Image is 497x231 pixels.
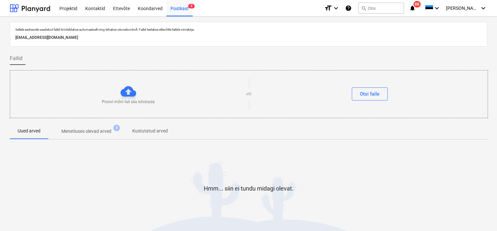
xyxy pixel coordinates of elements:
span: 8 [113,125,120,131]
p: Sellele aadressile saadetud failid töödeldakse automaatselt ning tehakse viirusekontroll. Failid ... [15,27,482,32]
span: search [361,6,366,11]
span: 8 [188,4,195,8]
p: või [246,91,251,97]
p: Kustutatud arved [132,128,168,134]
p: Menetluses olevad arved [61,128,111,135]
p: Uued arved [18,128,40,134]
button: Otsi faile [352,87,388,100]
span: 88 [413,1,421,8]
p: Proovi mõni fail siia lohistada [102,99,155,105]
i: keyboard_arrow_down [433,4,441,12]
i: Abikeskus [345,4,352,12]
i: keyboard_arrow_down [479,4,487,12]
p: [EMAIL_ADDRESS][DOMAIN_NAME] [15,34,482,41]
button: Otsi [358,3,404,14]
i: format_size [324,4,332,12]
i: notifications [409,4,416,12]
span: [PERSON_NAME] [446,6,479,11]
p: Hmm... siin ei tundu midagi olevat. [204,185,294,192]
span: Failid [10,54,23,62]
div: Otsi faile [360,90,379,98]
div: Proovi mõni fail siia lohistadavõiOtsi faile [10,70,488,118]
i: keyboard_arrow_down [332,4,340,12]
